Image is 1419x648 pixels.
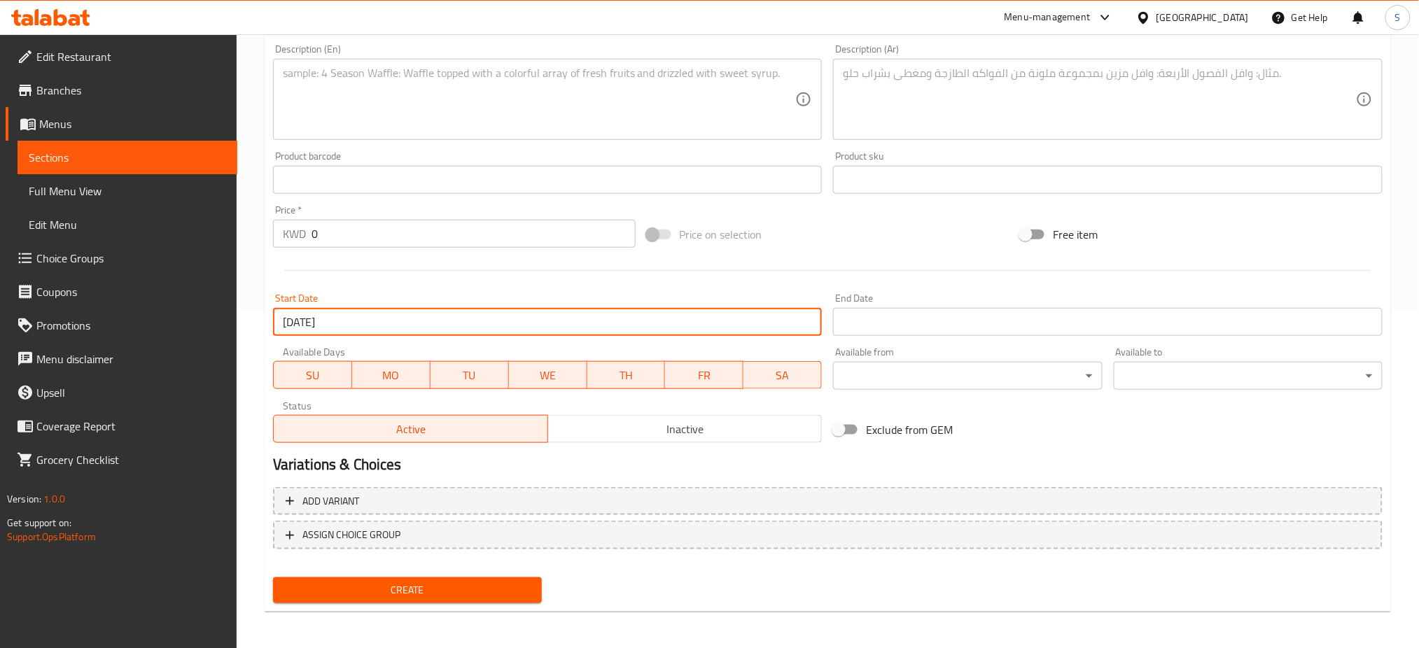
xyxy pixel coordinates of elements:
[43,490,65,508] span: 1.0.0
[431,361,509,389] button: TU
[302,526,400,544] span: ASSIGN CHOICE GROUP
[866,421,953,438] span: Exclude from GEM
[283,225,306,242] p: KWD
[29,149,226,166] span: Sections
[29,183,226,199] span: Full Menu View
[833,362,1102,390] div: ​
[18,208,237,241] a: Edit Menu
[6,275,237,309] a: Coupons
[273,521,1383,549] button: ASSIGN CHOICE GROUP
[7,528,96,546] a: Support.OpsPlatform
[833,166,1383,194] input: Please enter product sku
[6,73,237,107] a: Branches
[680,226,762,243] span: Price on selection
[273,361,352,389] button: SU
[36,82,226,99] span: Branches
[547,415,823,443] button: Inactive
[665,361,743,389] button: FR
[273,166,823,194] input: Please enter product barcode
[587,361,666,389] button: TH
[6,107,237,141] a: Menus
[1156,10,1249,25] div: [GEOGRAPHIC_DATA]
[279,365,347,386] span: SU
[554,419,817,439] span: Inactive
[273,454,1383,475] h2: Variations & Choices
[273,487,1383,516] button: Add variant
[1005,9,1091,26] div: Menu-management
[29,216,226,233] span: Edit Menu
[6,342,237,376] a: Menu disclaimer
[743,361,822,389] button: SA
[6,40,237,73] a: Edit Restaurant
[39,115,226,132] span: Menus
[749,365,816,386] span: SA
[6,376,237,409] a: Upsell
[36,250,226,267] span: Choice Groups
[36,283,226,300] span: Coupons
[6,241,237,275] a: Choice Groups
[6,309,237,342] a: Promotions
[36,48,226,65] span: Edit Restaurant
[6,443,237,477] a: Grocery Checklist
[273,577,542,603] button: Create
[36,317,226,334] span: Promotions
[593,365,660,386] span: TH
[1114,362,1383,390] div: ​
[7,514,71,532] span: Get support on:
[18,141,237,174] a: Sections
[1395,10,1401,25] span: S
[1053,226,1098,243] span: Free item
[358,365,425,386] span: MO
[36,351,226,367] span: Menu disclaimer
[352,361,431,389] button: MO
[273,415,548,443] button: Active
[436,365,503,386] span: TU
[36,384,226,401] span: Upsell
[671,365,738,386] span: FR
[36,418,226,435] span: Coverage Report
[515,365,582,386] span: WE
[279,419,543,439] span: Active
[302,493,359,510] span: Add variant
[312,220,636,248] input: Please enter price
[7,490,41,508] span: Version:
[284,582,531,599] span: Create
[18,174,237,208] a: Full Menu View
[36,451,226,468] span: Grocery Checklist
[6,409,237,443] a: Coverage Report
[509,361,587,389] button: WE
